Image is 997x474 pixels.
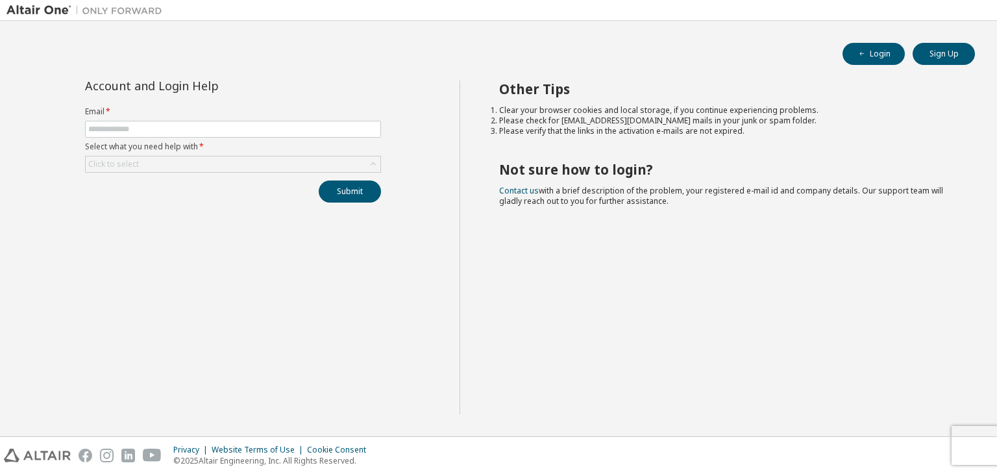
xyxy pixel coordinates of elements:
li: Please verify that the links in the activation e-mails are not expired. [499,126,952,136]
div: Click to select [86,156,380,172]
h2: Other Tips [499,81,952,97]
span: with a brief description of the problem, your registered e-mail id and company details. Our suppo... [499,185,943,206]
img: instagram.svg [100,449,114,462]
li: Clear your browser cookies and local storage, if you continue experiencing problems. [499,105,952,116]
h2: Not sure how to login? [499,161,952,178]
a: Contact us [499,185,539,196]
li: Please check for [EMAIL_ADDRESS][DOMAIN_NAME] mails in your junk or spam folder. [499,116,952,126]
button: Login [843,43,905,65]
button: Submit [319,181,381,203]
img: youtube.svg [143,449,162,462]
div: Account and Login Help [85,81,322,91]
div: Click to select [88,159,139,169]
div: Privacy [173,445,212,455]
div: Cookie Consent [307,445,374,455]
button: Sign Up [913,43,975,65]
img: facebook.svg [79,449,92,462]
div: Website Terms of Use [212,445,307,455]
img: altair_logo.svg [4,449,71,462]
label: Email [85,106,381,117]
label: Select what you need help with [85,142,381,152]
p: © 2025 Altair Engineering, Inc. All Rights Reserved. [173,455,374,466]
img: Altair One [6,4,169,17]
img: linkedin.svg [121,449,135,462]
